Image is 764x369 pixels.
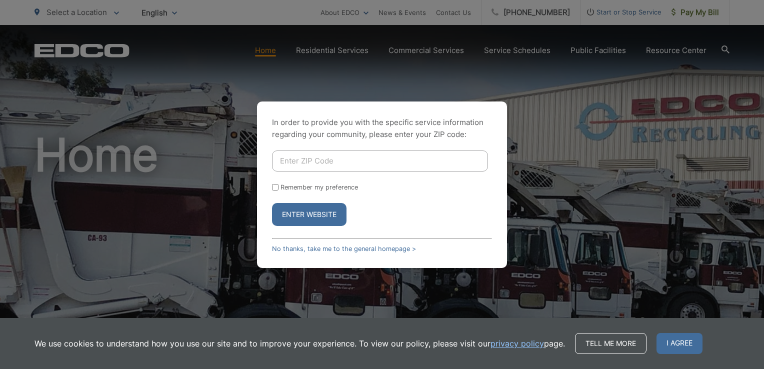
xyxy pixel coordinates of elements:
a: Tell me more [575,333,646,354]
a: privacy policy [490,337,544,349]
label: Remember my preference [280,183,358,191]
button: Enter Website [272,203,346,226]
p: We use cookies to understand how you use our site and to improve your experience. To view our pol... [34,337,565,349]
p: In order to provide you with the specific service information regarding your community, please en... [272,116,492,140]
a: No thanks, take me to the general homepage > [272,245,416,252]
input: Enter ZIP Code [272,150,488,171]
span: I agree [656,333,702,354]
